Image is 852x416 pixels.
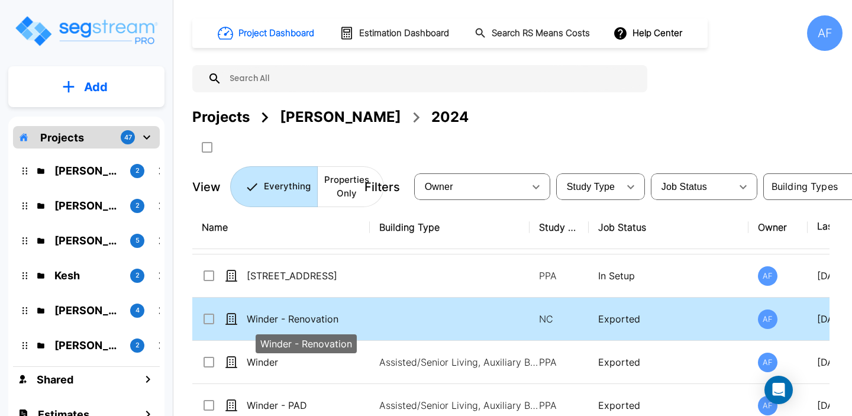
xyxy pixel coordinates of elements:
p: Ari Eisenman [54,198,121,214]
button: Help Center [611,22,687,44]
p: 2 [135,340,140,350]
p: Josh Strum [54,302,121,318]
p: Winder [247,355,365,369]
button: Project Dashboard [213,20,321,46]
div: Select [417,170,524,204]
p: PPA [539,269,579,283]
h1: Project Dashboard [238,27,314,40]
p: Projects [40,130,84,146]
p: 5 [135,236,140,246]
p: Exported [598,312,739,326]
span: Owner [425,182,453,192]
p: Winder - Renovation [260,337,352,351]
div: AF [758,396,777,415]
span: Job Status [661,182,707,192]
button: Properties Only [317,166,384,207]
input: Search All [222,65,641,92]
div: Select [559,170,619,204]
p: Everything [264,180,311,194]
div: AF [758,353,777,372]
img: Logo [14,14,159,48]
span: Study Type [567,182,615,192]
div: AF [758,266,777,286]
th: Name [192,206,370,249]
p: PPA [539,398,579,412]
th: Building Type [370,206,530,249]
button: Add [8,70,164,104]
button: SelectAll [195,136,219,159]
div: AF [807,15,843,51]
p: 2 [135,201,140,211]
button: Search RS Means Costs [470,22,596,45]
p: Chuny Herzka [54,337,121,353]
p: 4 [135,305,140,315]
div: Select [653,170,731,204]
button: Estimation Dashboard [335,21,456,46]
h1: Estimation Dashboard [359,27,449,40]
div: Projects [192,107,250,128]
p: 2 [135,270,140,280]
p: Exported [598,398,739,412]
th: Owner [748,206,808,249]
p: Winder - PAD [247,398,365,412]
p: Jay Hershowitz [54,233,121,249]
p: PPA [539,355,579,369]
p: Kesh [54,267,121,283]
p: [STREET_ADDRESS] [247,269,365,283]
p: View [192,178,221,196]
p: In Setup [598,269,739,283]
p: Assisted/Senior Living, Auxiliary Building, Assisted/Senior Living Site [379,398,539,412]
div: Open Intercom Messenger [764,376,793,404]
h1: Search RS Means Costs [492,27,590,40]
th: Job Status [589,206,748,249]
div: AF [758,309,777,329]
p: 47 [124,133,132,143]
p: Exported [598,355,739,369]
div: [PERSON_NAME] [280,107,401,128]
p: Assisted/Senior Living, Auxiliary Building, Assisted/Senior Living Site [379,355,539,369]
div: 2024 [431,107,469,128]
p: Properties Only [324,173,369,200]
p: Winder - Renovation [247,312,365,326]
p: NC [539,312,579,326]
p: 2 [135,166,140,176]
div: Platform [230,166,384,207]
button: Everything [230,166,318,207]
p: Add [84,78,108,96]
h1: Shared [37,372,73,388]
th: Study Type [530,206,589,249]
p: Barry Donath [54,163,121,179]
